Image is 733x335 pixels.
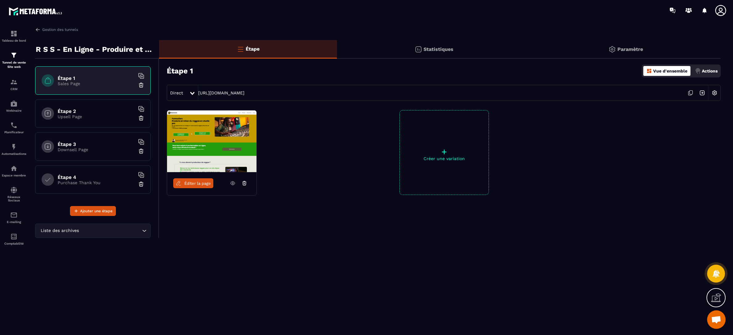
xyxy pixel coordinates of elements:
p: Purchase Thank You [58,180,135,185]
img: arrow-next.bcc2205e.svg [696,87,708,99]
input: Search for option [80,227,141,234]
span: Direct [170,90,183,95]
h3: Étape 1 [167,67,193,75]
p: Vue d'ensemble [653,68,687,73]
p: Réseaux Sociaux [2,195,26,202]
img: setting-w.858f3a88.svg [709,87,720,99]
button: Ajouter une étape [70,206,116,216]
a: Gestion des tunnels [35,27,78,32]
a: formationformationTunnel de vente Site web [2,47,26,74]
img: automations [10,100,18,107]
p: Tableau de bord [2,39,26,42]
a: automationsautomationsEspace membre [2,160,26,182]
p: Webinaire [2,109,26,112]
p: Planificateur [2,130,26,134]
img: dashboard-orange.40269519.svg [646,68,652,74]
span: Éditer la page [184,181,211,186]
p: Upsell Page [58,114,135,119]
img: formation [10,52,18,59]
a: formationformationTableau de bord [2,25,26,47]
h6: Étape 2 [58,108,135,114]
p: Tunnel de vente Site web [2,60,26,69]
img: automations [10,165,18,172]
p: R S S - En Ligne - Produire et mixer du reggae en studio [36,43,154,56]
p: + [400,147,489,156]
p: Étape [246,46,260,52]
a: schedulerschedulerPlanificateur [2,117,26,139]
p: CRM [2,87,26,91]
div: Ouvrir le chat [707,310,726,329]
a: Éditer la page [173,178,213,188]
img: scheduler [10,122,18,129]
p: Paramètre [617,46,643,52]
img: logo [9,6,64,17]
a: accountantaccountantComptabilité [2,228,26,250]
img: trash [138,82,144,88]
img: trash [138,148,144,154]
a: automationsautomationsWebinaire [2,95,26,117]
a: automationsautomationsAutomatisations [2,139,26,160]
img: trash [138,181,144,187]
img: trash [138,115,144,121]
img: social-network [10,186,18,194]
img: formation [10,78,18,86]
h6: Étape 3 [58,141,135,147]
p: Actions [702,68,718,73]
p: Créer une variation [400,156,489,161]
img: actions.d6e523a2.png [695,68,701,74]
a: social-networksocial-networkRéseaux Sociaux [2,182,26,207]
p: Automatisations [2,152,26,155]
span: Liste des archives [39,227,80,234]
img: image [167,110,256,172]
span: Ajouter une étape [80,208,113,214]
img: automations [10,143,18,151]
p: Comptabilité [2,242,26,245]
img: email [10,211,18,219]
a: emailemailE-mailing [2,207,26,228]
div: Search for option [35,224,151,238]
p: Downsell Page [58,147,135,152]
p: Statistiques [424,46,453,52]
img: formation [10,30,18,37]
a: formationformationCRM [2,74,26,95]
p: Espace membre [2,174,26,177]
p: Sales Page [58,81,135,86]
img: accountant [10,233,18,240]
img: arrow [35,27,41,32]
img: stats.20deebd0.svg [415,46,422,53]
a: [URL][DOMAIN_NAME] [198,90,244,95]
img: setting-gr.5f69749f.svg [608,46,616,53]
h6: Étape 4 [58,174,135,180]
img: bars-o.4a397970.svg [237,45,244,53]
h6: Étape 1 [58,75,135,81]
p: E-mailing [2,220,26,224]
